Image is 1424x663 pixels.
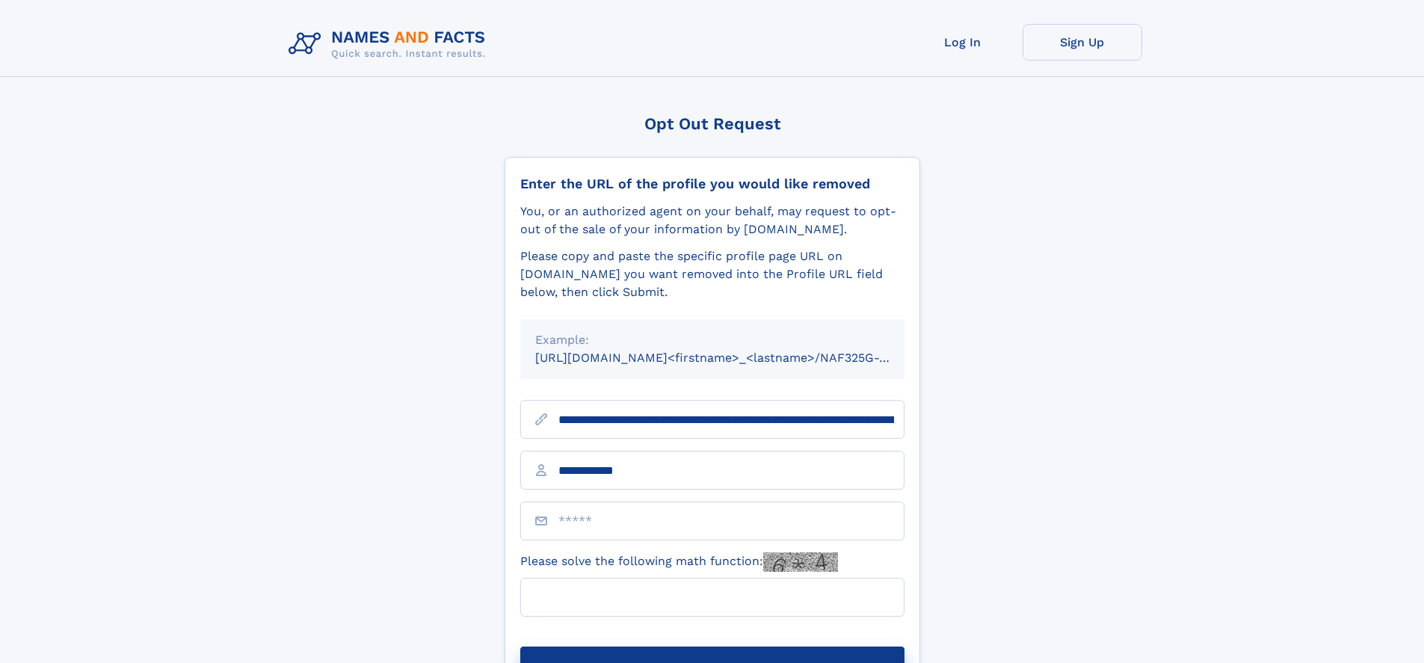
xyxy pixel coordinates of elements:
a: Sign Up [1023,24,1142,61]
div: Opt Out Request [505,114,920,133]
small: [URL][DOMAIN_NAME]<firstname>_<lastname>/NAF325G-xxxxxxxx [535,351,933,365]
div: Example: [535,331,890,349]
img: Logo Names and Facts [283,24,498,64]
div: Please copy and paste the specific profile page URL on [DOMAIN_NAME] you want removed into the Pr... [520,247,904,301]
a: Log In [903,24,1023,61]
label: Please solve the following math function: [520,552,838,572]
div: Enter the URL of the profile you would like removed [520,176,904,192]
div: You, or an authorized agent on your behalf, may request to opt-out of the sale of your informatio... [520,203,904,238]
